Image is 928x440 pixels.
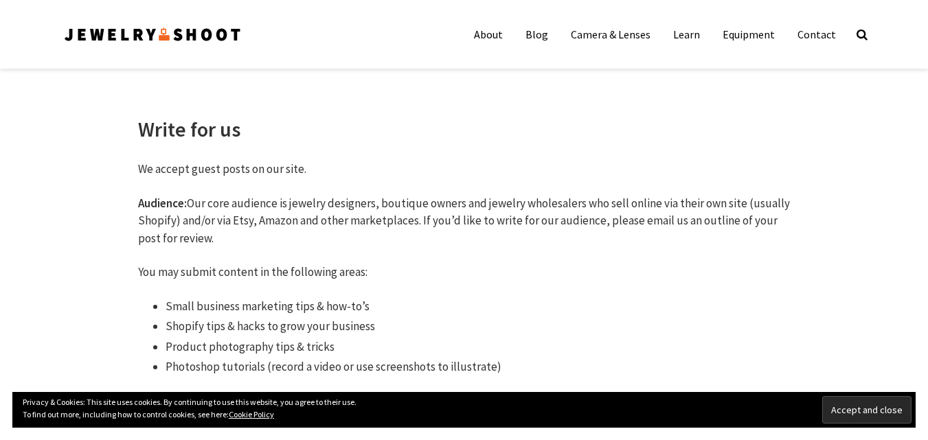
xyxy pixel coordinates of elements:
strong: Audience: [138,196,187,211]
p: We accept guest posts on our site. [138,161,791,178]
p: You may submit content in the following areas: [138,264,791,281]
a: About [464,21,513,48]
h1: Write for us [138,117,791,141]
a: Learn [663,21,710,48]
input: Accept and close [822,396,912,424]
li: Product photography tips & tricks [166,338,791,356]
a: Equipment [712,21,785,48]
a: Camera & Lenses [561,21,661,48]
a: Blog [515,21,558,48]
img: Jewelry Photographer Bay Area - San Francisco | Nationwide via Mail [63,23,242,45]
p: Our core audience is jewelry designers, boutique owners and jewelry wholesalers who sell online v... [138,195,791,248]
div: Privacy & Cookies: This site uses cookies. By continuing to use this website, you agree to their ... [12,392,916,428]
li: Small business marketing tips & how-to’s [166,298,791,316]
li: Photoshop tutorials (record a video or use screenshots to illustrate) [166,358,791,376]
a: Cookie Policy [229,409,274,419]
a: Contact [787,21,846,48]
li: Shopify tips & hacks to grow your business [166,318,791,336]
